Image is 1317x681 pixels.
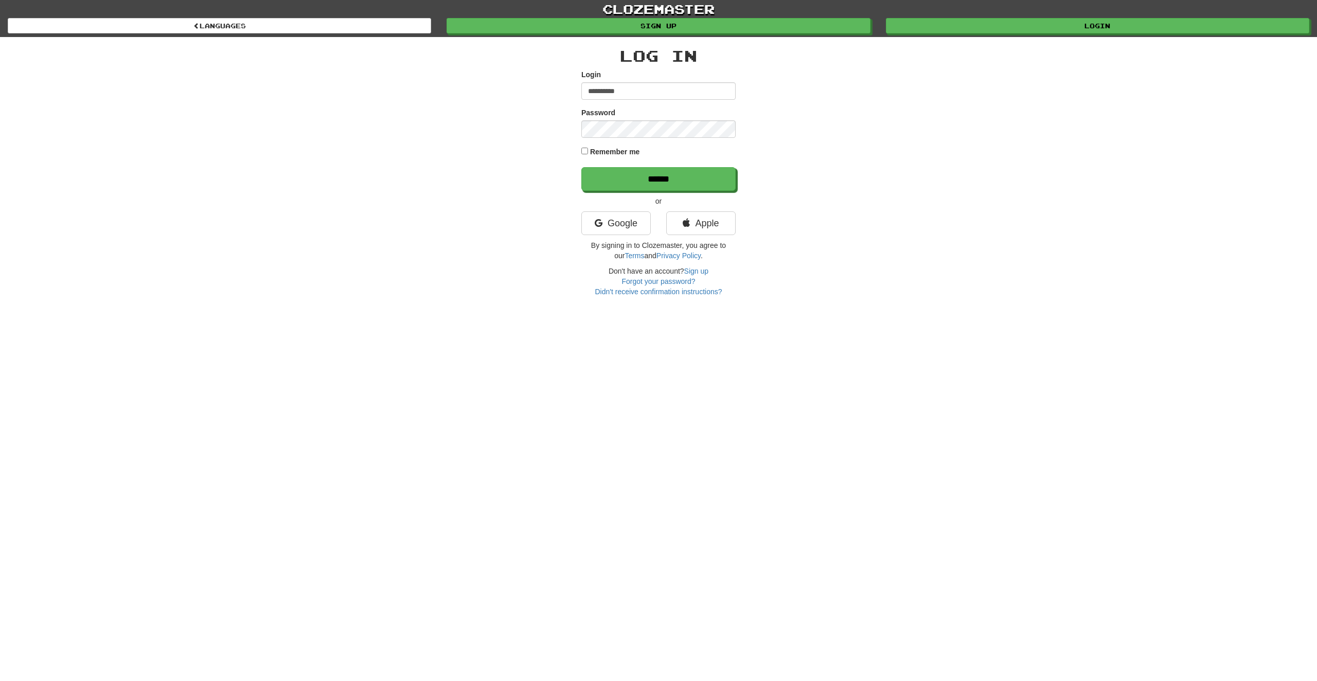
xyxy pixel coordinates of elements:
a: Google [581,211,651,235]
a: Terms [625,252,644,260]
p: By signing in to Clozemaster, you agree to our and . [581,240,736,261]
a: Privacy Policy [656,252,701,260]
a: Languages [8,18,431,33]
p: or [581,196,736,206]
a: Sign up [447,18,870,33]
h2: Log In [581,47,736,64]
a: Apple [666,211,736,235]
a: Sign up [684,267,708,275]
label: Remember me [590,147,640,157]
label: Login [581,69,601,80]
a: Login [886,18,1309,33]
a: Forgot your password? [621,277,695,285]
label: Password [581,107,615,118]
a: Didn't receive confirmation instructions? [595,288,722,296]
div: Don't have an account? [581,266,736,297]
